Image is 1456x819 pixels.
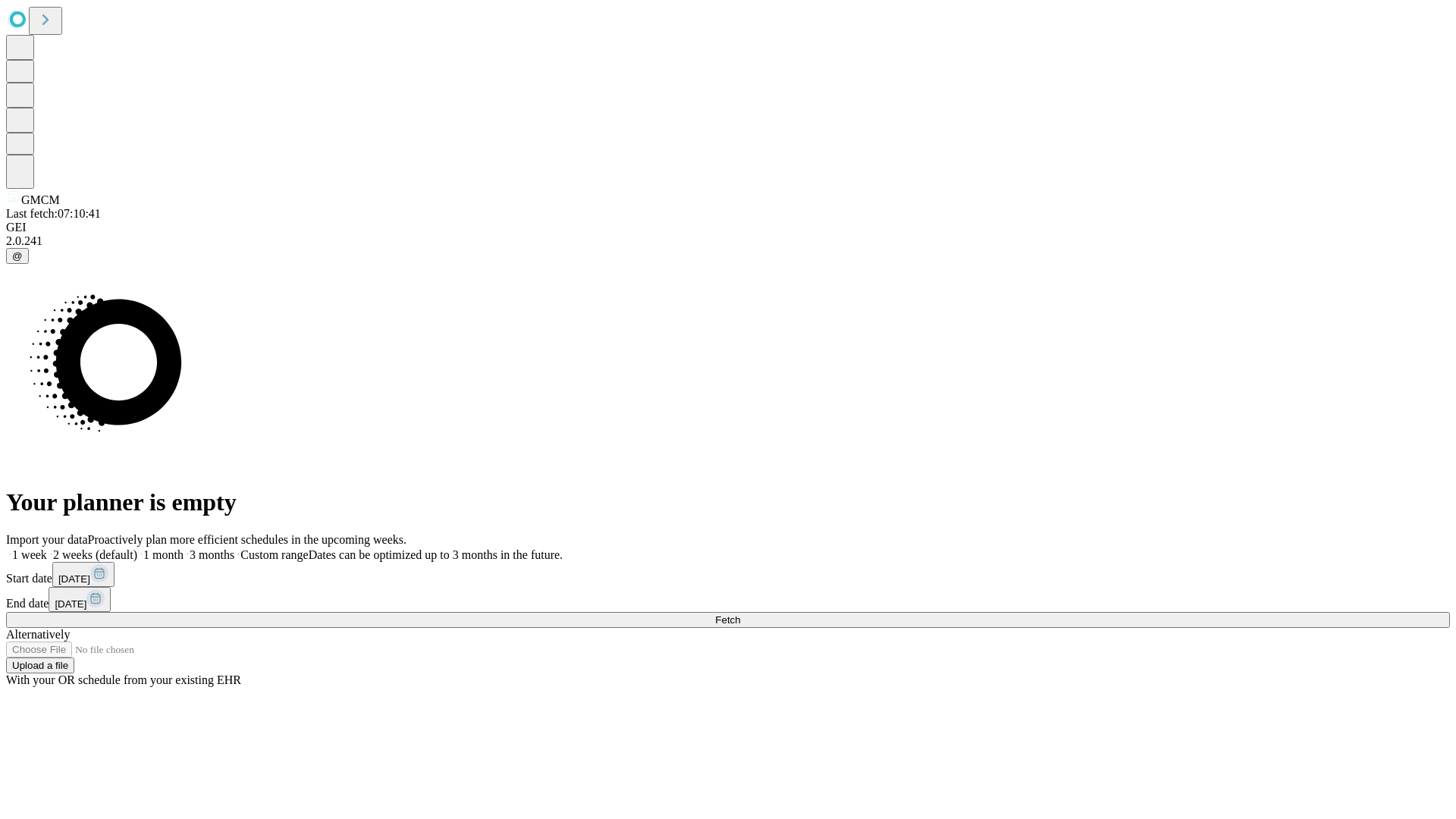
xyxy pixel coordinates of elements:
[52,562,115,587] button: [DATE]
[6,657,74,673] button: Upload a file
[21,193,60,206] span: GMCM
[55,598,86,610] span: [DATE]
[53,548,137,561] span: 2 weeks (default)
[6,248,29,264] button: @
[143,548,184,561] span: 1 month
[190,548,234,561] span: 3 months
[6,221,1450,234] div: GEI
[49,587,111,612] button: [DATE]
[6,234,1450,248] div: 2.0.241
[6,488,1450,516] h1: Your planner is empty
[6,628,70,641] span: Alternatively
[6,562,1450,587] div: Start date
[6,587,1450,612] div: End date
[6,612,1450,628] button: Fetch
[6,533,88,546] span: Import your data
[6,673,241,686] span: With your OR schedule from your existing EHR
[715,614,740,626] span: Fetch
[309,548,563,561] span: Dates can be optimized up to 3 months in the future.
[12,250,23,262] span: @
[12,548,47,561] span: 1 week
[88,533,406,546] span: Proactively plan more efficient schedules in the upcoming weeks.
[240,548,308,561] span: Custom range
[6,207,101,220] span: Last fetch: 07:10:41
[58,573,90,585] span: [DATE]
